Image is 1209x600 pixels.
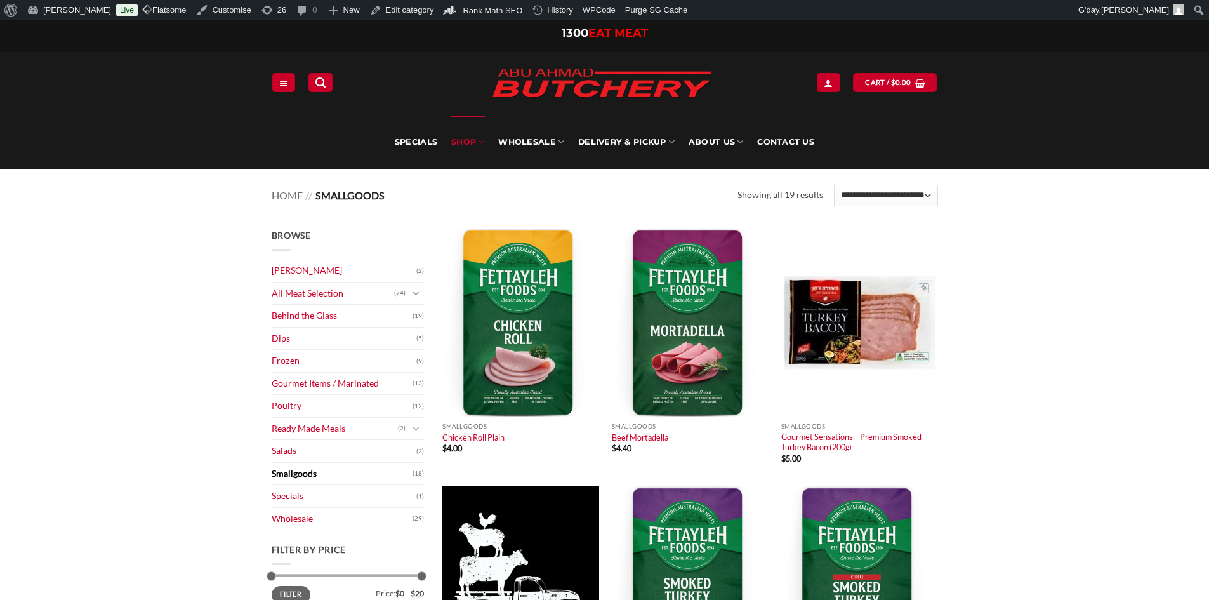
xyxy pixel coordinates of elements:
span: (19) [413,307,424,326]
select: Shop order [834,185,937,206]
span: $ [612,443,616,453]
a: Behind the Glass [272,305,413,327]
span: (74) [394,284,406,303]
a: Delivery & Pickup [578,116,675,169]
button: Toggle [409,422,424,436]
span: 1300 [562,26,588,40]
a: SHOP [451,116,484,169]
span: // [305,189,312,201]
a: Contact Us [757,116,814,169]
span: Smallgoods [315,189,385,201]
a: 1300EAT MEAT [562,26,648,40]
a: Frozen [272,350,416,372]
a: All Meat Selection [272,283,394,305]
p: Smallgoods [612,423,769,430]
a: [PERSON_NAME] [272,260,416,282]
span: Rank Math SEO [463,6,522,15]
span: (18) [413,464,424,483]
p: Smallgoods [781,423,938,430]
a: Dips [272,328,416,350]
span: (12) [413,397,424,416]
a: Home [272,189,303,201]
img: Chicken Roll Plain [442,229,599,417]
bdi: 4.40 [612,443,631,453]
a: My account [817,73,840,91]
a: Salads [272,440,416,462]
img: Avatar of Zacky Kawtharani [1173,4,1184,15]
a: Poultry [272,395,413,417]
a: Wholesale [272,508,413,530]
span: (5) [416,329,424,348]
span: Browse [272,230,311,241]
img: Abu Ahmad Butchery [481,60,722,108]
bdi: 0.00 [891,78,911,86]
span: (13) [413,374,424,393]
p: Showing all 19 results [737,188,823,203]
div: Price: — [272,586,424,597]
img: Gourmet Sensations – Premium Smoked Turkey Bacon (200g) [781,229,938,417]
a: Chicken Roll Plain [442,432,505,443]
a: Gourmet Sensations – Premium Smoked Turkey Bacon (200g) [781,432,938,453]
p: Smallgoods [442,423,599,430]
a: Wholesale [498,116,564,169]
a: Smallgoods [272,463,413,485]
button: Toggle [409,286,424,300]
bdi: 4.00 [442,443,462,453]
span: (2) [416,262,424,281]
span: (9) [416,352,424,371]
bdi: 5.00 [781,453,801,463]
span: Filter by price [272,544,347,555]
a: Search [308,73,333,91]
span: $ [891,77,895,88]
span: (29) [413,509,424,528]
span: (1) [416,487,424,506]
span: Cart / [865,77,911,88]
img: Beef Mortadella [612,229,769,417]
a: Menu [272,73,295,91]
span: $ [442,443,447,453]
a: Live [116,4,138,16]
a: About Us [689,116,743,169]
span: (2) [398,419,406,438]
span: EAT MEAT [588,26,648,40]
span: [PERSON_NAME] [1101,5,1169,15]
span: $0 [395,589,404,598]
span: $20 [411,589,424,598]
span: (2) [416,442,424,461]
a: Specials [395,116,437,169]
a: Specials [272,485,416,507]
a: View cart [853,73,937,91]
a: Ready Made Meals [272,418,398,440]
span: $ [781,453,786,463]
a: Beef Mortadella [612,432,668,443]
a: Gourmet Items / Marinated [272,373,413,395]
